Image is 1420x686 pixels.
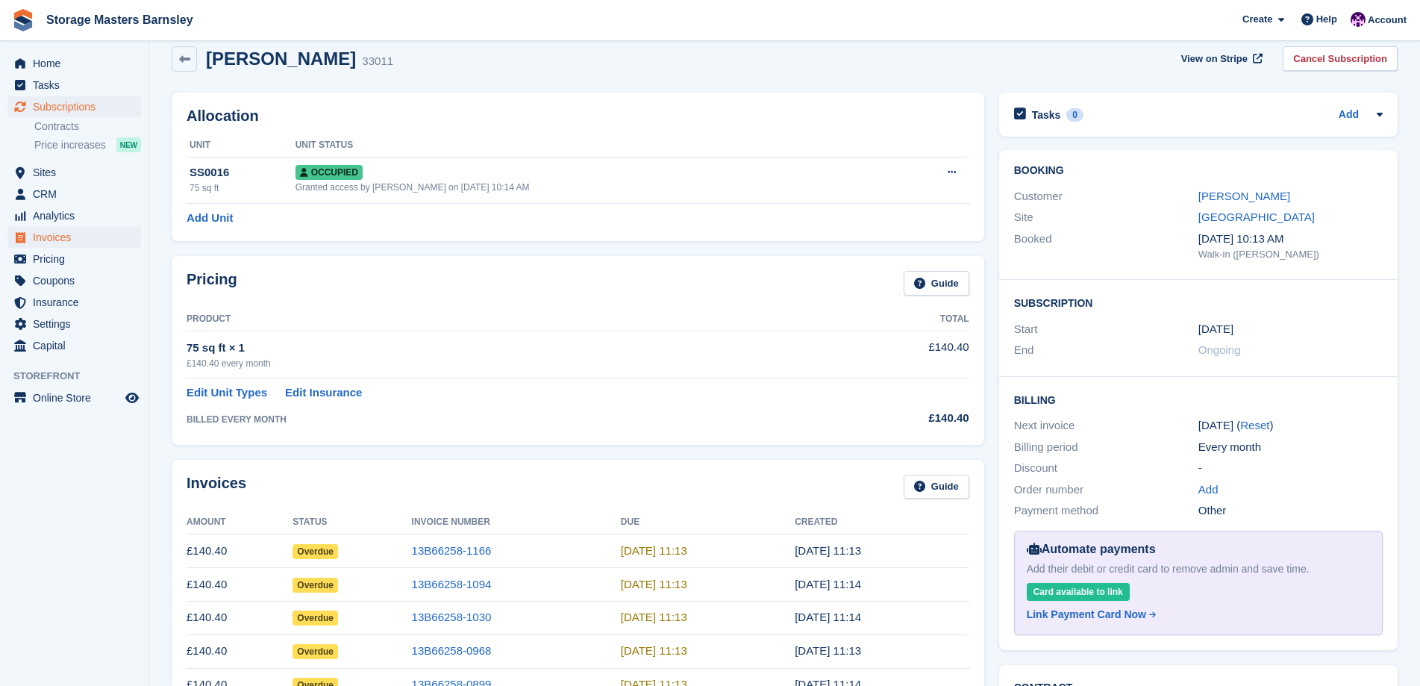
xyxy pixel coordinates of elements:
[621,578,687,590] time: 2025-07-09 10:13:21 UTC
[187,634,293,668] td: £140.40
[1014,342,1198,359] div: End
[1198,460,1383,477] div: -
[1198,343,1241,356] span: Ongoing
[190,181,295,195] div: 75 sq ft
[295,165,363,180] span: Occupied
[7,387,141,408] a: menu
[123,389,141,407] a: Preview store
[293,611,338,626] span: Overdue
[285,384,362,402] a: Edit Insurance
[187,210,233,227] a: Add Unit
[1027,607,1146,623] div: Link Payment Card Now
[7,227,141,248] a: menu
[1032,108,1061,122] h2: Tasks
[34,119,141,134] a: Contracts
[822,308,969,331] th: Total
[7,184,141,205] a: menu
[40,7,199,32] a: Storage Masters Barnsley
[822,331,969,378] td: £140.40
[1368,13,1407,28] span: Account
[1014,209,1198,226] div: Site
[904,271,969,296] a: Guide
[7,75,141,96] a: menu
[187,308,822,331] th: Product
[7,96,141,117] a: menu
[206,49,356,69] h2: [PERSON_NAME]
[621,544,687,557] time: 2025-08-09 10:13:21 UTC
[1014,502,1198,520] div: Payment method
[822,410,969,427] div: £140.40
[1027,583,1130,601] div: Card available to link
[187,568,293,602] td: £140.40
[187,511,293,534] th: Amount
[187,340,822,357] div: 75 sq ft × 1
[1014,165,1383,177] h2: Booking
[621,611,687,623] time: 2025-06-09 10:13:21 UTC
[1198,439,1383,456] div: Every month
[1242,12,1272,27] span: Create
[187,413,822,426] div: BILLED EVERY MONTH
[412,544,492,557] a: 13B66258-1166
[1198,481,1219,499] a: Add
[33,292,122,313] span: Insurance
[1181,52,1248,66] span: View on Stripe
[34,138,106,152] span: Price increases
[12,9,34,31] img: stora-icon-8386f47178a22dfd0bd8f6a31ec36ba5ce8667c1dd55bd0f319d3a0aa187defe.svg
[1198,502,1383,520] div: Other
[1027,561,1370,577] div: Add their debit or credit card to remove admin and save time.
[295,134,890,158] th: Unit Status
[795,544,861,557] time: 2025-08-08 10:13:30 UTC
[904,475,969,499] a: Guide
[1240,419,1269,431] a: Reset
[1066,108,1083,122] div: 0
[1198,211,1315,223] a: [GEOGRAPHIC_DATA]
[187,107,969,125] h2: Allocation
[412,611,492,623] a: 13B66258-1030
[295,181,890,194] div: Granted access by [PERSON_NAME] on [DATE] 10:14 AM
[187,601,293,634] td: £140.40
[795,644,861,657] time: 2025-05-08 10:13:55 UTC
[293,511,411,534] th: Status
[33,205,122,226] span: Analytics
[293,578,338,593] span: Overdue
[1198,190,1290,202] a: [PERSON_NAME]
[187,357,822,370] div: £140.40 every month
[1014,417,1198,434] div: Next invoice
[187,475,246,499] h2: Invoices
[1198,231,1383,248] div: [DATE] 10:13 AM
[33,75,122,96] span: Tasks
[187,534,293,568] td: £140.40
[621,511,795,534] th: Due
[795,611,861,623] time: 2025-06-08 10:14:13 UTC
[1198,417,1383,434] div: [DATE] ( )
[1027,607,1364,623] a: Link Payment Card Now
[7,53,141,74] a: menu
[1014,188,1198,205] div: Customer
[187,134,295,158] th: Unit
[795,578,861,590] time: 2025-07-08 10:14:08 UTC
[33,387,122,408] span: Online Store
[33,249,122,269] span: Pricing
[412,578,492,590] a: 13B66258-1094
[1198,247,1383,262] div: Walk-in ([PERSON_NAME])
[7,270,141,291] a: menu
[1316,12,1337,27] span: Help
[187,384,267,402] a: Edit Unit Types
[1014,392,1383,407] h2: Billing
[1198,321,1233,338] time: 2024-02-08 00:00:00 UTC
[412,644,492,657] a: 13B66258-0968
[1014,481,1198,499] div: Order number
[33,184,122,205] span: CRM
[33,335,122,356] span: Capital
[1027,540,1370,558] div: Automate payments
[34,137,141,153] a: Price increases NEW
[33,270,122,291] span: Coupons
[1014,231,1198,262] div: Booked
[293,644,338,659] span: Overdue
[7,292,141,313] a: menu
[1339,107,1359,124] a: Add
[1175,46,1266,71] a: View on Stripe
[1283,46,1398,71] a: Cancel Subscription
[7,205,141,226] a: menu
[362,53,393,70] div: 33011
